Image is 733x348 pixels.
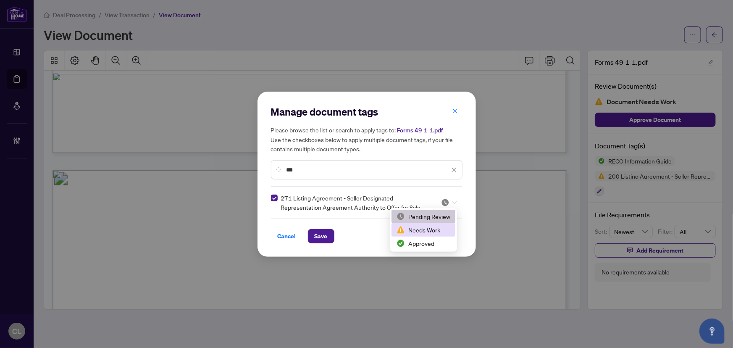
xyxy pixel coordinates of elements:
span: close [451,167,457,173]
div: Approved [397,239,450,248]
img: status [397,212,405,221]
span: close [452,108,458,114]
span: 271 Listing Agreement - Seller Designated Representation Agreement Authority to Offer for Sale [281,193,431,212]
img: status [397,226,405,234]
div: Needs Work [391,223,455,237]
button: Open asap [699,319,725,344]
button: Cancel [271,229,303,243]
span: Save [315,229,328,243]
span: Pending Review [441,198,457,207]
div: Needs Work [397,225,450,235]
button: Save [308,229,334,243]
div: Pending Review [397,212,450,221]
h5: Please browse the list or search to apply tags to: Use the checkboxes below to apply multiple doc... [271,125,462,153]
img: status [397,239,405,248]
div: Pending Review [391,210,455,223]
h2: Manage document tags [271,105,462,119]
img: status [441,198,449,207]
span: Cancel [278,229,296,243]
div: Approved [391,237,455,250]
span: Forms 49 1 1.pdf [397,127,443,134]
